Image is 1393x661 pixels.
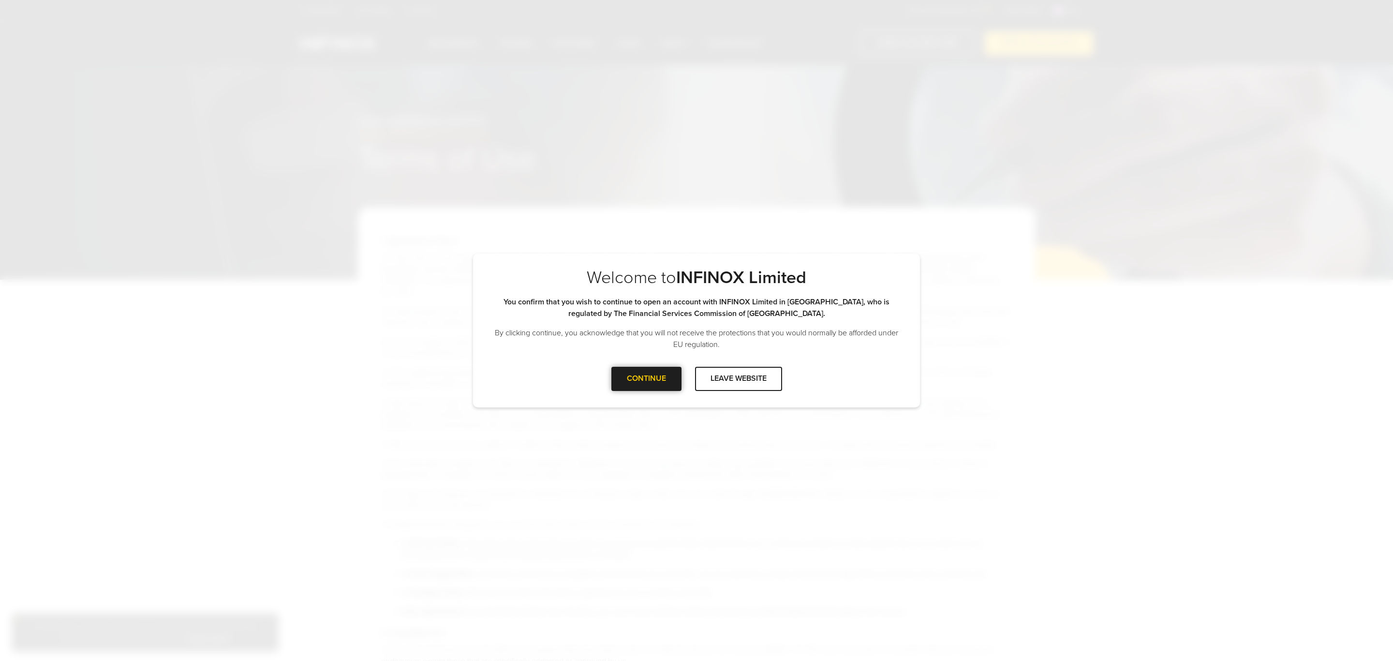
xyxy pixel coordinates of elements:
div: CONTINUE [611,367,682,391]
p: By clicking continue, you acknowledge that you will not receive the protections that you would no... [492,327,901,350]
strong: INFINOX Limited [676,267,806,288]
div: LEAVE WEBSITE [695,367,782,391]
strong: You confirm that you wish to continue to open an account with INFINOX Limited in [GEOGRAPHIC_DATA... [504,297,889,318]
p: Welcome to [492,267,901,288]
